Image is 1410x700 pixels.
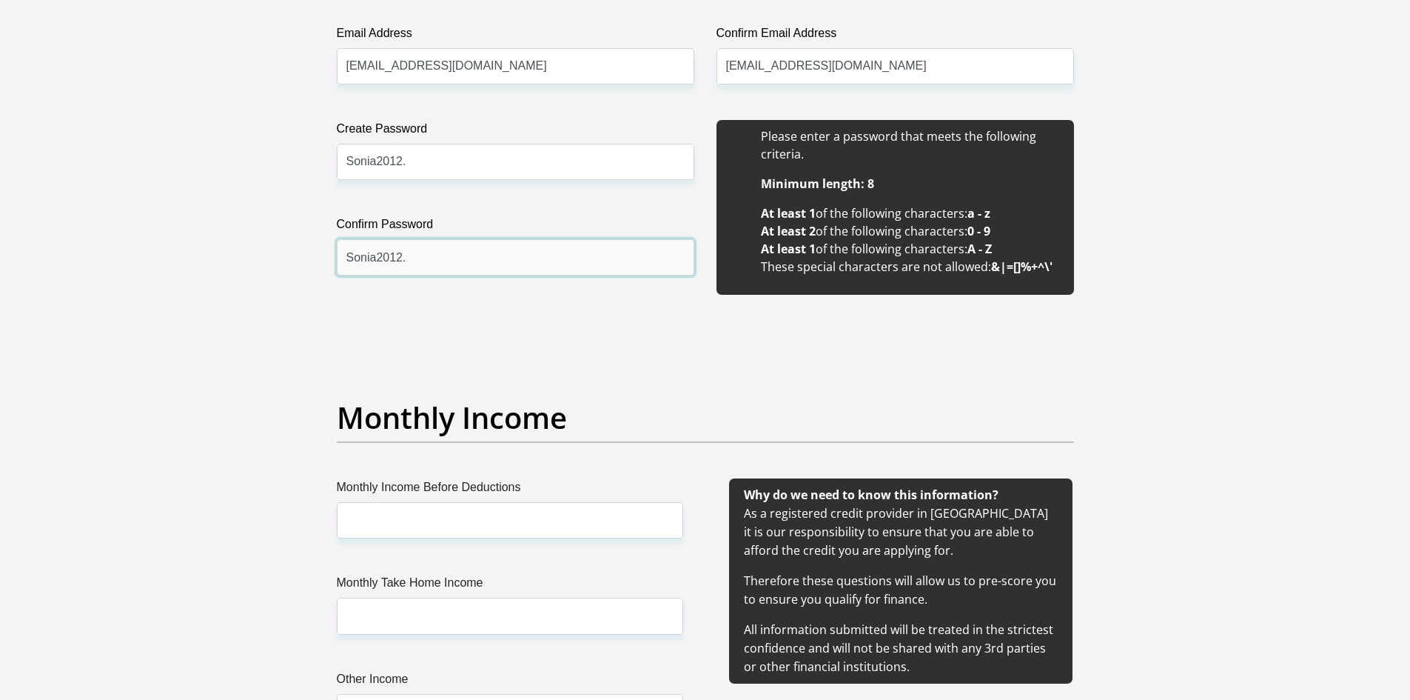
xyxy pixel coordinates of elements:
input: Monthly Take Home Income [337,598,683,634]
label: Other Income [337,670,683,694]
h2: Monthly Income [337,400,1074,436]
span: As a registered credit provider in [GEOGRAPHIC_DATA] it is our responsibility to ensure that you ... [744,487,1056,675]
b: At least 2 [761,223,816,239]
b: At least 1 [761,205,816,221]
label: Create Password [337,120,694,144]
li: of the following characters: [761,222,1059,240]
input: Confirm Password [337,239,694,276]
li: Please enter a password that meets the following criteria. [761,127,1059,163]
b: 0 - 9 [967,223,990,239]
b: a - z [967,205,990,221]
input: Confirm Email Address [716,48,1074,84]
b: Why do we need to know this information? [744,487,998,503]
input: Create Password [337,144,694,180]
label: Confirm Password [337,216,694,239]
li: of the following characters: [761,204,1059,222]
b: A - Z [967,241,992,257]
b: At least 1 [761,241,816,257]
label: Confirm Email Address [716,24,1074,48]
b: &|=[]%+^\' [991,259,1053,275]
input: Email Address [337,48,694,84]
b: Minimum length: 8 [761,176,874,192]
input: Monthly Income Before Deductions [337,502,683,539]
li: of the following characters: [761,240,1059,258]
label: Monthly Take Home Income [337,574,683,598]
li: These special characters are not allowed: [761,258,1059,276]
label: Monthly Income Before Deductions [337,479,683,502]
label: Email Address [337,24,694,48]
